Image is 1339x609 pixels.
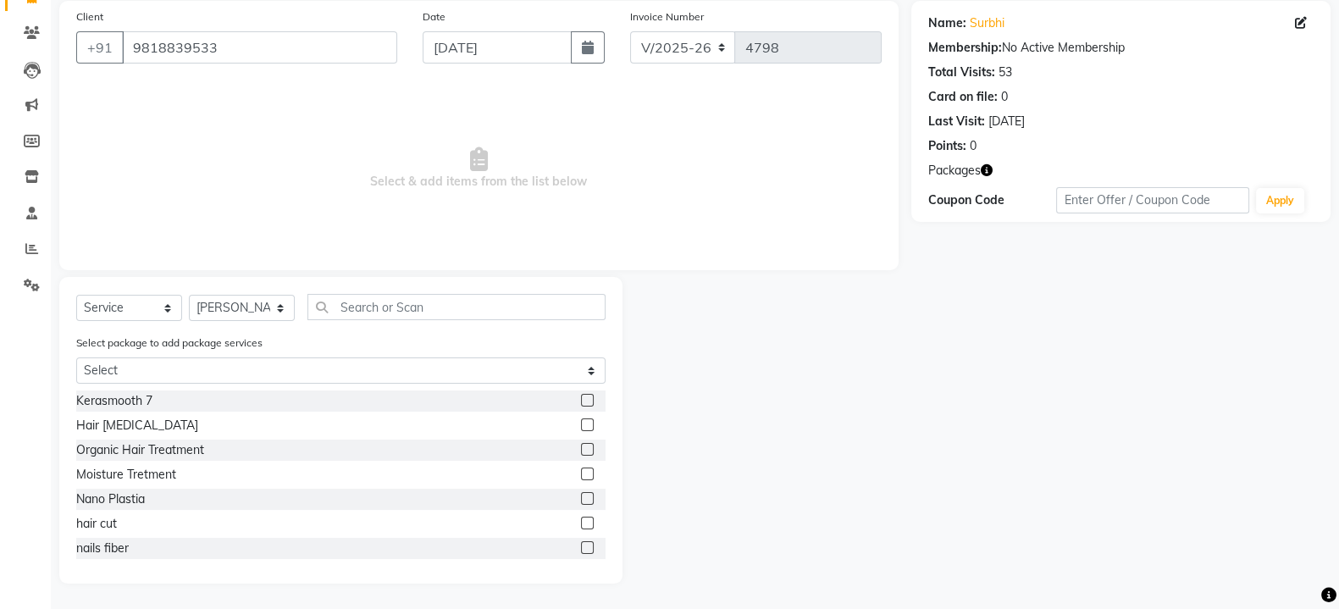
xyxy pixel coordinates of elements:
div: hair cut [76,515,117,533]
div: Organic Hair Treatment [76,441,204,459]
label: Date [423,9,445,25]
div: Points: [928,137,966,155]
label: Client [76,9,103,25]
button: +91 [76,31,124,64]
span: Packages [928,162,981,180]
div: Total Visits: [928,64,995,81]
div: Nano Plastia [76,490,145,508]
label: Select package to add package services [76,335,263,351]
div: Name: [928,14,966,32]
div: Card on file: [928,88,998,106]
button: Apply [1256,188,1304,213]
input: Enter Offer / Coupon Code [1056,187,1249,213]
input: Search or Scan [307,294,606,320]
a: Surbhi [970,14,1004,32]
div: Last Visit: [928,113,985,130]
div: Kerasmooth 7 [76,392,152,410]
label: Invoice Number [630,9,704,25]
div: [DATE] [988,113,1025,130]
div: 0 [970,137,977,155]
span: Select & add items from the list below [76,84,882,253]
div: 0 [1001,88,1008,106]
div: 53 [999,64,1012,81]
div: Membership: [928,39,1002,57]
input: Search by Name/Mobile/Email/Code [122,31,397,64]
div: Moisture Tretment [76,466,176,484]
div: No Active Membership [928,39,1314,57]
div: Coupon Code [928,191,1057,209]
div: nails fiber [76,540,129,557]
div: Hair [MEDICAL_DATA] [76,417,198,435]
